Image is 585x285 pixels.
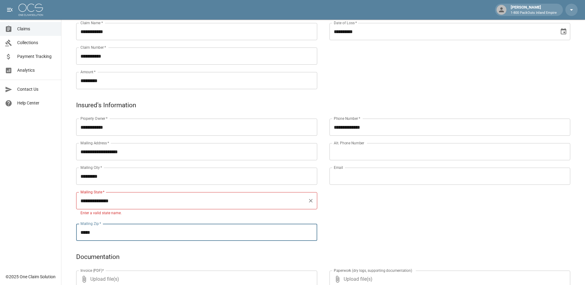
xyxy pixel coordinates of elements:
p: 1-800 PackOuts Inland Empire [511,10,557,16]
label: Paperwork (dry logs, supporting documentation) [334,268,412,273]
span: Analytics [17,67,56,74]
label: Alt. Phone Number [334,140,364,146]
div: [PERSON_NAME] [508,4,559,15]
label: Invoice (PDF)* [80,268,104,273]
label: Mailing State [80,189,104,195]
p: Enter a valid state name. [80,210,313,216]
label: Email [334,165,343,170]
span: Payment Tracking [17,53,56,60]
div: © 2025 One Claim Solution [6,274,56,280]
label: Date of Loss [334,20,357,25]
label: Claim Name [80,20,103,25]
img: ocs-logo-white-transparent.png [18,4,43,16]
label: Mailing City [80,165,102,170]
label: Property Owner [80,116,108,121]
span: Contact Us [17,86,56,93]
span: Claims [17,26,56,32]
label: Mailing Address [80,140,109,146]
label: Mailing Zip [80,221,101,226]
span: Help Center [17,100,56,106]
button: open drawer [4,4,16,16]
label: Amount [80,69,96,74]
span: Collections [17,40,56,46]
label: Phone Number [334,116,360,121]
button: Choose date, selected date is Jan 15, 2025 [557,25,570,38]
button: Clear [306,196,315,205]
label: Claim Number [80,45,106,50]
